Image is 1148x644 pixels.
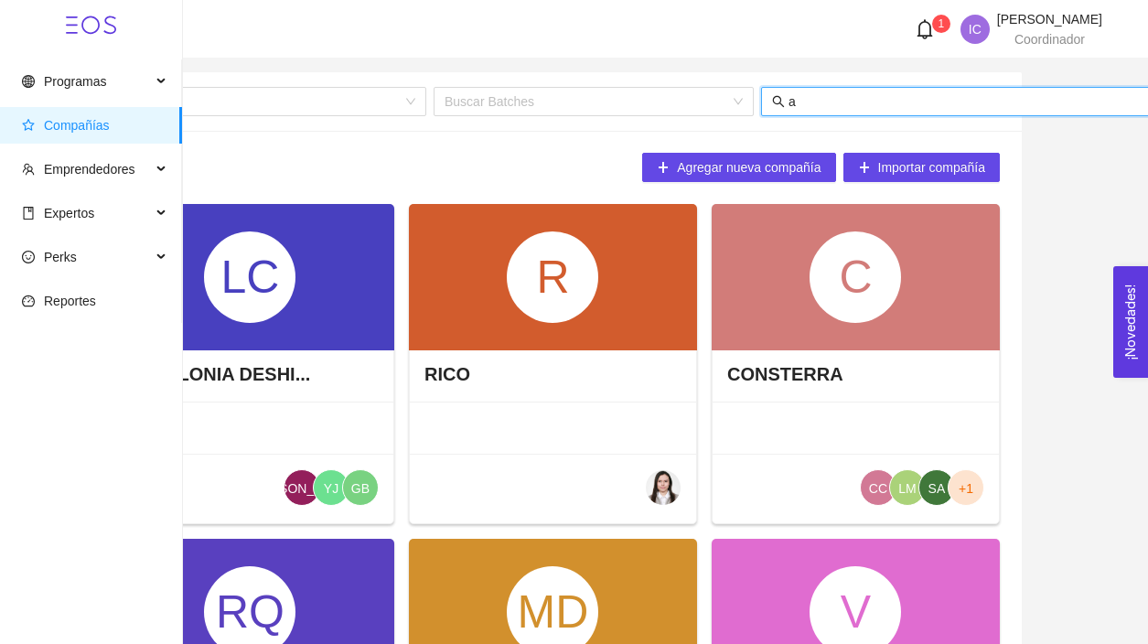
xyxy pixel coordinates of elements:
[997,12,1102,27] span: [PERSON_NAME]
[1113,266,1148,378] button: Open Feedback Widget
[939,17,945,30] span: 1
[424,361,470,387] h4: RICO
[324,470,338,507] span: YJ
[44,250,77,264] span: Perks
[44,162,135,177] span: Emprendedores
[869,470,887,507] span: CC
[898,470,916,507] span: LM
[44,294,96,308] span: Reportes
[843,153,1001,182] button: plusImportar compañía
[928,470,946,507] span: SA
[646,470,681,505] img: 1614897654366-Foto-2699874-Priscila%20Terrazas.jpg
[959,470,973,507] span: +1
[878,157,986,177] span: Importar compañía
[858,161,871,176] span: plus
[22,75,35,88] span: global
[932,15,950,33] sup: 1
[657,161,670,176] span: plus
[810,231,901,323] div: C
[44,118,110,133] span: Compañías
[1014,32,1085,47] span: Coordinador
[122,361,310,387] h4: LA COLONIA DESHI...
[789,91,1148,112] input: Buscar
[915,19,935,39] span: bell
[44,206,94,220] span: Expertos
[22,207,35,220] span: book
[772,95,785,108] span: search
[249,470,354,507] span: [PERSON_NAME]
[22,295,35,307] span: dashboard
[351,470,370,507] span: GB
[44,74,106,89] span: Programas
[969,15,982,44] span: IC
[677,157,821,177] span: Agregar nueva compañía
[204,231,295,323] div: LC
[22,251,35,263] span: smile
[507,231,598,323] div: R
[727,361,843,387] h4: CONSTERRA
[22,119,35,132] span: star
[22,163,35,176] span: team
[642,153,835,182] button: plusAgregar nueva compañía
